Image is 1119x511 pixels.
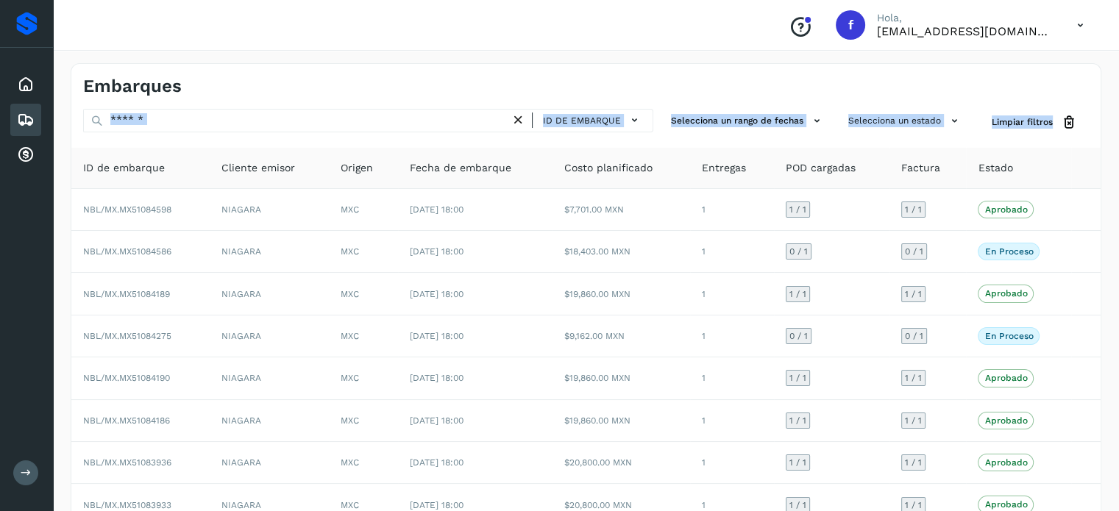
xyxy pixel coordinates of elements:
span: [DATE] 18:00 [410,373,463,383]
p: Hola, [877,12,1054,24]
td: 1 [690,189,773,231]
div: Embarques [10,104,41,136]
td: NIAGARA [210,315,330,357]
span: 0 / 1 [905,247,923,256]
span: NBL/MX.MX51084598 [83,204,171,215]
td: 1 [690,357,773,399]
span: Costo planificado [564,160,653,176]
td: 1 [690,315,773,357]
p: Aprobado [984,204,1027,215]
span: [DATE] 18:00 [410,415,463,426]
span: Fecha de embarque [410,160,511,176]
p: En proceso [984,331,1033,341]
span: Entregas [702,160,746,176]
td: NIAGARA [210,231,330,273]
td: $19,860.00 MXN [553,357,691,399]
td: NIAGARA [210,189,330,231]
td: $7,701.00 MXN [553,189,691,231]
span: NBL/MX.MX51084189 [83,289,170,299]
span: 0 / 1 [905,332,923,340]
td: NIAGARA [210,357,330,399]
td: NIAGARA [210,273,330,315]
td: 1 [690,273,773,315]
span: [DATE] 18:00 [410,500,463,510]
td: MXC [329,357,398,399]
span: 1 / 1 [905,416,922,425]
button: Selecciona un rango de fechas [665,109,831,133]
span: 1 / 1 [905,501,922,510]
span: 0 / 1 [789,247,808,256]
span: ID de embarque [543,114,621,127]
span: 1 / 1 [789,374,806,382]
td: 1 [690,442,773,484]
span: 1 / 1 [789,205,806,214]
span: NBL/MX.MX51084186 [83,415,170,426]
td: $19,860.00 MXN [553,273,691,315]
td: MXC [329,315,398,357]
span: Estado [978,160,1012,176]
span: POD cargadas [786,160,856,176]
span: 0 / 1 [789,332,808,340]
p: fyc3@mexamerik.com [877,24,1054,38]
div: Cuentas por cobrar [10,139,41,171]
span: [DATE] 18:00 [410,289,463,299]
td: MXC [329,231,398,273]
span: NBL/MX.MX51083933 [83,500,171,510]
span: 1 / 1 [905,458,922,467]
span: NBL/MX.MX51084275 [83,331,171,341]
td: 1 [690,400,773,442]
span: Cliente emisor [221,160,295,176]
span: 1 / 1 [789,501,806,510]
td: MXC [329,400,398,442]
span: [DATE] 18:00 [410,246,463,257]
span: 1 / 1 [789,416,806,425]
p: Aprobado [984,457,1027,468]
div: Inicio [10,68,41,101]
td: $20,800.00 MXN [553,442,691,484]
h4: Embarques [83,76,182,97]
span: NBL/MX.MX51084190 [83,373,170,383]
td: NIAGARA [210,442,330,484]
span: 1 / 1 [905,205,922,214]
span: Limpiar filtros [992,115,1053,129]
span: ID de embarque [83,160,165,176]
span: 1 / 1 [905,290,922,299]
span: 1 / 1 [905,374,922,382]
p: En proceso [984,246,1033,257]
p: Aprobado [984,288,1027,299]
span: NBL/MX.MX51083936 [83,457,171,468]
span: NBL/MX.MX51084586 [83,246,171,257]
td: $19,860.00 MXN [553,400,691,442]
td: $18,403.00 MXN [553,231,691,273]
button: Limpiar filtros [980,109,1089,136]
span: Factura [901,160,940,176]
span: Origen [341,160,373,176]
span: [DATE] 18:00 [410,204,463,215]
span: [DATE] 18:00 [410,457,463,468]
span: 1 / 1 [789,458,806,467]
button: Selecciona un estado [842,109,968,133]
span: [DATE] 18:00 [410,331,463,341]
td: MXC [329,442,398,484]
span: 1 / 1 [789,290,806,299]
p: Aprobado [984,415,1027,426]
td: $9,162.00 MXN [553,315,691,357]
td: NIAGARA [210,400,330,442]
button: ID de embarque [539,110,647,131]
td: MXC [329,273,398,315]
p: Aprobado [984,499,1027,510]
p: Aprobado [984,373,1027,383]
td: 1 [690,231,773,273]
td: MXC [329,189,398,231]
